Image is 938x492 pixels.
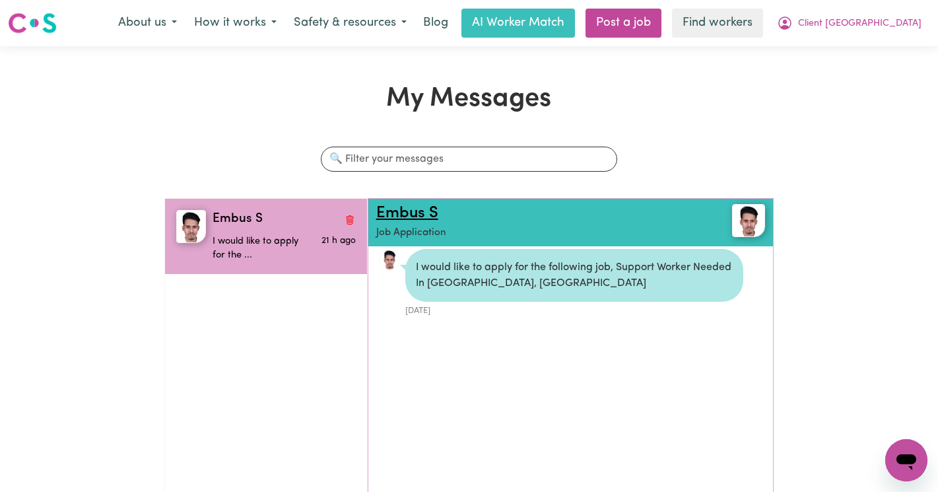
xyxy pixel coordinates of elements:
a: AI Worker Match [461,9,575,38]
h1: My Messages [164,83,774,115]
div: I would like to apply for the following job, Support Worker Needed In [GEOGRAPHIC_DATA], [GEOGRAP... [405,249,743,302]
a: Blog [415,9,456,38]
button: Delete conversation [344,211,356,228]
button: About us [110,9,185,37]
a: View Embus S's profile [379,249,400,270]
a: Post a job [586,9,661,38]
button: Safety & resources [285,9,415,37]
p: Job Application [376,226,700,241]
span: Message sent on September 4, 2025 [321,236,356,245]
button: Embus SEmbus SDelete conversationI would like to apply for the ...Message sent on September 4, 2025 [165,199,367,274]
img: View Embus S's profile [732,204,765,237]
a: Careseekers logo [8,8,57,38]
span: Embus S [213,210,263,229]
a: Embus S [376,205,438,221]
iframe: Button to launch messaging window [885,439,927,481]
img: Careseekers logo [8,11,57,35]
button: My Account [768,9,930,37]
img: 5CA72F85BAF75B2717AF4837FB9E5A1B_avatar_blob [379,249,400,270]
button: How it works [185,9,285,37]
p: I would like to apply for the ... [213,234,308,263]
a: Find workers [672,9,763,38]
span: Client [GEOGRAPHIC_DATA] [798,17,921,31]
img: Embus S [176,210,206,243]
a: Embus S [700,204,765,237]
div: [DATE] [405,302,743,317]
input: 🔍 Filter your messages [321,147,618,172]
